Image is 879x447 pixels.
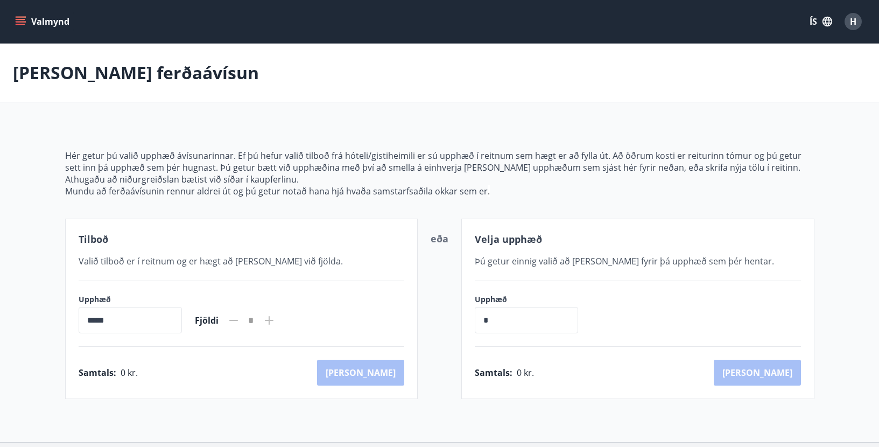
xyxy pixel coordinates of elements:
span: Fjöldi [195,315,219,326]
p: Mundu að ferðaávísunin rennur aldrei út og þú getur notað hana hjá hvaða samstarfsaðila okkar sem er [65,185,814,197]
span: Samtals : [79,367,116,379]
button: ÍS [804,12,838,31]
button: H [840,9,866,34]
span: Valið tilboð er í reitnum og er hægt að [PERSON_NAME] við fjölda. [79,255,343,267]
p: [PERSON_NAME] ferðaávísun [13,61,259,85]
span: Velja upphæð [475,233,542,246]
span: Tilboð [79,233,108,246]
span: H [850,16,856,27]
span: 0 kr. [121,367,138,379]
label: Upphæð [79,294,182,305]
span: . [488,185,490,197]
button: menu [13,12,74,31]
p: Hér getur þú valið upphæð ávísunarinnar. Ef þú hefur valið tilboð frá hóteli/gistiheimili er sú u... [65,150,814,173]
label: Upphæð [475,294,589,305]
span: Þú getur einnig valið að [PERSON_NAME] fyrir þá upphæð sem þér hentar. [475,255,774,267]
span: eða [431,232,448,245]
p: Athugaðu að niðurgreiðslan bætist við síðar í kaupferlinu. [65,173,814,185]
span: Samtals : [475,367,512,379]
span: 0 kr. [517,367,534,379]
